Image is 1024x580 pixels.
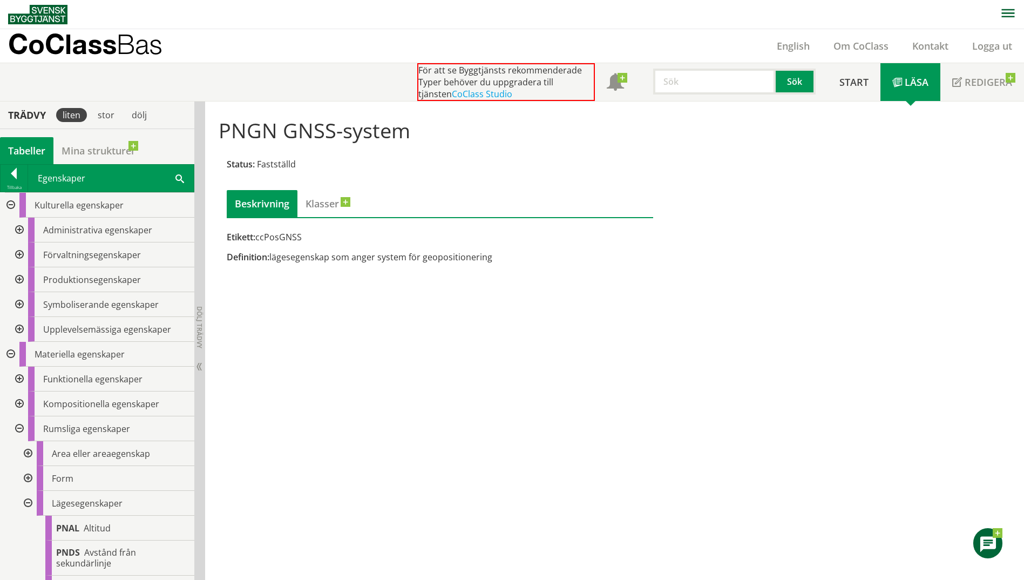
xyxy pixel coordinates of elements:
[28,165,194,192] div: Egenskaper
[56,547,80,558] span: PNDS
[965,76,1012,89] span: Redigera
[43,274,141,286] span: Produktionsegenskaper
[1,183,28,192] div: Tillbaka
[43,323,171,335] span: Upplevelsemässiga egenskaper
[125,108,153,122] div: dölj
[227,231,653,243] div: ccPosGNSS
[822,39,900,52] a: Om CoClass
[880,63,940,101] a: Läsa
[52,497,123,509] span: Lägesegenskaper
[653,69,776,95] input: Sök
[257,158,296,170] span: Fastställd
[43,299,159,311] span: Symboliserande egenskaper
[905,76,928,89] span: Läsa
[52,448,150,460] span: Area eller areaegenskap
[8,38,162,50] p: CoClass
[8,5,67,24] img: Svensk Byggtjänst
[8,29,186,63] a: CoClassBas
[195,306,204,348] span: Dölj trädvy
[43,398,159,410] span: Kompositionella egenskaper
[175,172,184,184] span: Sök i tabellen
[452,88,512,100] a: CoClass Studio
[2,109,52,121] div: Trädvy
[839,76,869,89] span: Start
[91,108,121,122] div: stor
[607,75,624,92] span: Notifikationer
[56,108,87,122] div: liten
[219,118,882,142] h1: PNGN GNSS-system
[227,190,297,217] div: Beskrivning
[297,190,347,217] a: Klasser
[35,199,124,211] span: Kulturella egenskaper
[776,69,816,95] button: Sök
[227,251,269,263] span: Definition:
[84,522,111,534] span: Altitud
[53,137,144,164] a: Mina strukturer
[43,224,152,236] span: Administrativa egenskaper
[940,63,1024,101] a: Redigera
[43,249,141,261] span: Förvaltningsegenskaper
[56,522,79,534] span: PNAL
[52,473,73,484] span: Form
[43,373,143,385] span: Funktionella egenskaper
[417,63,595,101] div: För att se Byggtjänsts rekommenderade Typer behöver du uppgradera till tjänsten
[828,63,880,101] a: Start
[35,348,125,360] span: Materiella egenskaper
[960,39,1024,52] a: Logga ut
[227,231,255,243] span: Etikett:
[227,158,255,170] span: Status:
[117,28,162,60] span: Bas
[43,423,130,435] span: Rumsliga egenskaper
[56,547,136,569] span: Avstånd från sekundärlinje
[900,39,960,52] a: Kontakt
[227,251,653,263] div: lägesegenskap som anger system för geopositionering
[765,39,822,52] a: English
